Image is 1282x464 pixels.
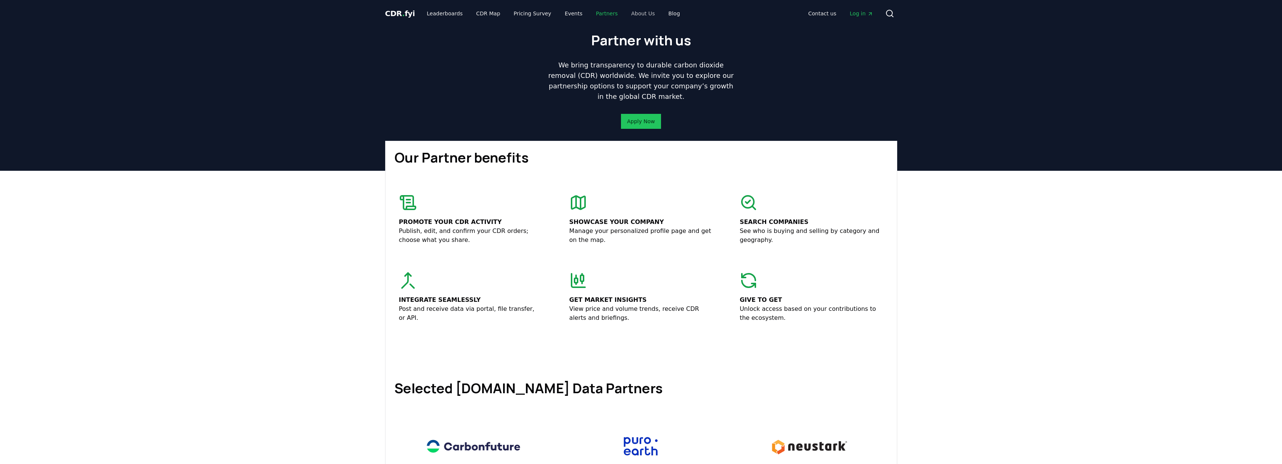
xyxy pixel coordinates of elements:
h1: Partner with us [591,33,691,48]
a: Pricing Survey [508,7,557,20]
a: Log in [844,7,879,20]
p: Unlock access based on your contributions to the ecosystem. [740,304,883,322]
h1: Our Partner benefits [395,150,888,165]
span: CDR fyi [385,9,415,18]
p: Give to get [740,295,883,304]
a: About Us [625,7,661,20]
a: Leaderboards [421,7,469,20]
a: Blog [663,7,686,20]
p: Search companies [740,218,883,227]
p: We bring transparency to durable carbon dioxide removal (CDR) worldwide. We invite you to explore... [545,60,737,102]
a: CDR Map [470,7,506,20]
p: See who is buying and selling by category and geography. [740,227,883,245]
p: Promote your CDR activity [399,218,542,227]
a: Partners [590,7,624,20]
a: Apply Now [627,118,655,125]
button: Apply Now [621,114,661,129]
p: Showcase your company [569,218,713,227]
a: Contact us [802,7,842,20]
p: Publish, edit, and confirm your CDR orders; choose what you share. [399,227,542,245]
p: View price and volume trends, receive CDR alerts and briefings. [569,304,713,322]
nav: Main [421,7,686,20]
p: Integrate seamlessly [399,295,542,304]
span: Log in [850,10,873,17]
span: . [402,9,405,18]
a: Events [559,7,588,20]
p: Manage your personalized profile page and get on the map. [569,227,713,245]
p: Post and receive data via portal, file transfer, or API. [399,304,542,322]
p: Get market insights [569,295,713,304]
a: CDR.fyi [385,8,415,19]
nav: Main [802,7,879,20]
h1: Selected [DOMAIN_NAME] Data Partners [395,381,888,396]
